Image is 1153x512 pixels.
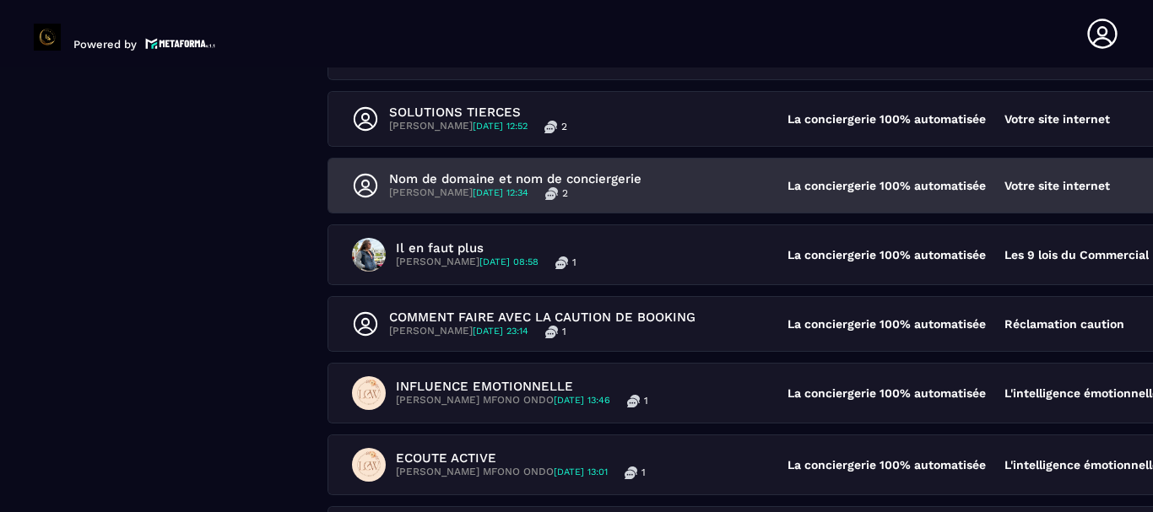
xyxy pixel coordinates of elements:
p: [PERSON_NAME] [389,120,528,133]
p: 2 [562,186,568,200]
p: La conciergerie 100% automatisée [788,112,988,126]
img: logo [145,36,216,51]
p: 1 [572,256,576,269]
p: 2 [561,120,567,133]
span: [DATE] 13:01 [554,466,608,477]
span: [DATE] 13:46 [554,395,610,406]
p: INFLUENCE EMOTIONNELLE [396,379,648,394]
img: logo-branding [34,24,61,51]
p: Réclamation caution [1004,317,1124,331]
p: La conciergerie 100% automatisée [788,317,988,331]
p: [PERSON_NAME] MFONO ONDO [396,394,610,407]
p: Votre site internet [1004,112,1110,126]
span: [DATE] 08:58 [479,256,539,267]
p: [PERSON_NAME] [396,256,539,269]
p: 1 [641,466,646,479]
p: La conciergerie 100% automatisée [788,386,988,400]
p: COMMENT FAIRE AVEC LA CAUTION DE BOOKING [389,310,696,325]
span: [DATE] 23:14 [473,326,528,337]
p: La conciergerie 100% automatisée [788,179,988,192]
p: La conciergerie 100% automatisée [788,248,988,261]
span: [DATE] 12:34 [473,187,528,198]
p: La conciergerie 100% automatisée [788,458,988,472]
p: 1 [644,394,648,407]
p: Nom de domaine et nom de conciergerie [389,171,641,186]
p: Il en faut plus [396,240,576,256]
p: 1 [562,325,566,338]
p: [PERSON_NAME] [389,325,528,338]
p: SOLUTIONS TIERCES [389,105,567,120]
p: Votre site internet [1004,179,1110,192]
p: Powered by [73,38,137,51]
p: [PERSON_NAME] MFONO ONDO [396,466,608,479]
p: [PERSON_NAME] [389,186,528,200]
span: [DATE] 12:52 [473,121,528,132]
p: Les 9 lois du Commercial [1004,248,1149,261]
p: ECOUTE ACTIVE [396,450,646,466]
